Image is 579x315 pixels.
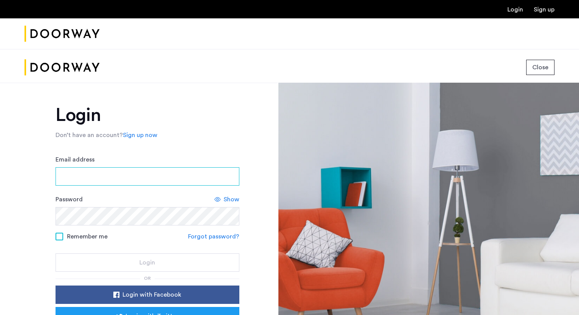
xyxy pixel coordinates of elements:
a: Cazamio Logo [25,20,100,48]
span: Login [139,258,155,267]
span: Close [532,63,548,72]
img: logo [25,20,100,48]
a: Forgot password? [188,232,239,241]
label: Email address [56,155,95,164]
button: button [56,253,239,272]
a: Sign up now [123,131,157,140]
span: Show [224,195,239,204]
h1: Login [56,106,239,124]
span: or [144,276,151,281]
button: button [526,60,554,75]
span: Login with Facebook [123,290,181,299]
a: Registration [534,7,554,13]
a: Login [507,7,523,13]
img: logo [25,53,100,82]
label: Password [56,195,83,204]
span: Don’t have an account? [56,132,123,138]
button: button [56,286,239,304]
span: Remember me [67,232,108,241]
